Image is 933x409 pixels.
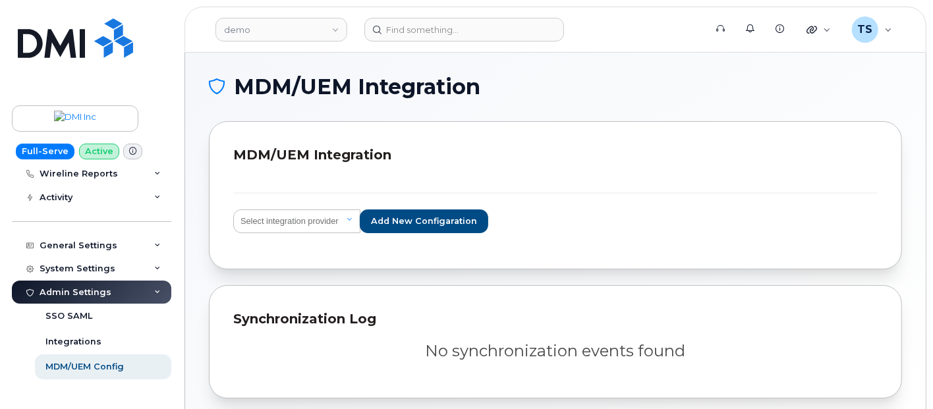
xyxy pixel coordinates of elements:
[234,77,480,97] span: MDM/UEM Integration
[371,215,477,227] span: Add new configaration
[233,310,878,329] div: Synchronization Log
[233,146,878,165] div: MDM/UEM Integration
[233,340,878,362] div: No synchronization events found
[360,209,488,233] button: Add new configaration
